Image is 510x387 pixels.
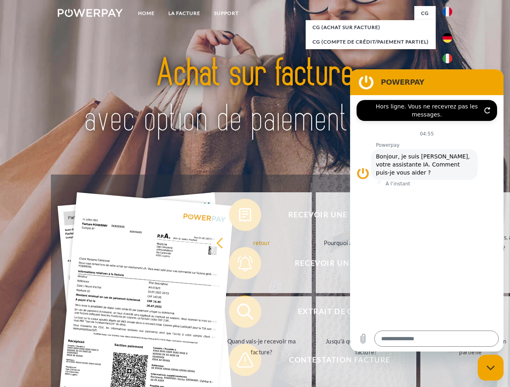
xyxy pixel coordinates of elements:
[306,20,436,35] a: CG (achat sur facture)
[443,33,452,43] img: de
[321,336,411,358] div: Jusqu'à quand dois-je payer ma facture?
[216,237,307,248] div: retour
[207,6,246,21] a: Support
[414,6,436,21] a: CG
[321,237,411,248] div: Pourquoi ai-je reçu une facture?
[443,54,452,63] img: it
[350,69,504,352] iframe: Fenêtre de messagerie
[77,39,433,154] img: title-powerpay_fr.svg
[131,6,162,21] a: Home
[306,35,436,49] a: CG (Compte de crédit/paiement partiel)
[162,6,207,21] a: LA FACTURE
[443,7,452,17] img: fr
[478,355,504,381] iframe: Bouton de lancement de la fenêtre de messagerie, conversation en cours
[58,9,123,17] img: logo-powerpay-white.svg
[216,336,307,358] div: Quand vais-je recevoir ma facture?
